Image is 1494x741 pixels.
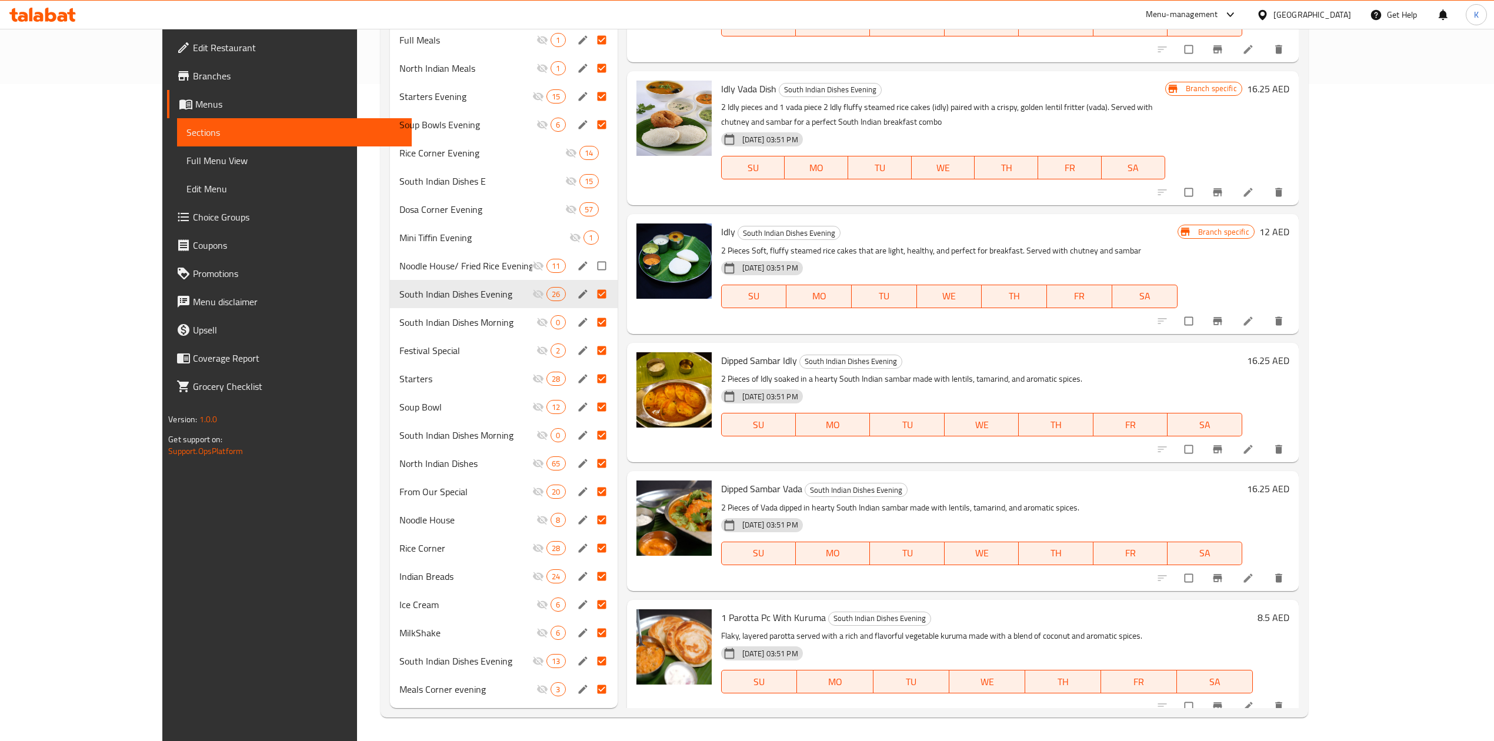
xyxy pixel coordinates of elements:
span: TU [856,288,912,305]
div: items [546,456,565,470]
span: MO [802,673,868,690]
div: South Indian Dishes E [399,174,565,188]
button: SU [721,542,796,565]
button: TU [870,542,944,565]
span: North Indian Meals [399,61,536,75]
span: SA [1172,545,1237,562]
span: TU [875,16,939,33]
span: SU [726,416,791,433]
button: Branch-specific-item [1205,693,1233,719]
span: SA [1182,673,1248,690]
span: WE [949,545,1014,562]
span: 1 [584,232,598,243]
svg: Inactive section [569,232,581,243]
button: edit [575,117,593,132]
button: WE [949,670,1025,693]
button: edit [575,399,593,415]
button: delete [1266,36,1294,62]
div: items [551,513,565,527]
svg: Inactive section [536,34,548,46]
a: Edit menu item [1242,186,1256,198]
span: Select to update [1178,310,1202,332]
div: Full Meals1edit [390,26,617,54]
span: Dosa Corner Evening [399,202,565,216]
button: edit [575,540,593,556]
svg: Inactive section [536,62,548,74]
span: 26 [547,289,565,300]
button: edit [575,343,593,358]
span: Noodle House [399,513,536,527]
button: SU [721,156,785,179]
button: Branch-specific-item [1205,179,1233,205]
span: TH [986,288,1042,305]
span: Promotions [193,266,402,281]
span: South Indian Dishes Morning [399,428,536,442]
button: TH [975,156,1038,179]
div: North Indian Meals1edit [390,54,617,82]
div: Rice Corner [399,541,532,555]
button: edit [575,89,593,104]
svg: Inactive section [536,345,548,356]
button: delete [1266,308,1294,334]
button: SA [1168,542,1242,565]
div: Starters28edit [390,365,617,393]
button: edit [575,569,593,584]
svg: Inactive section [536,316,548,328]
span: FR [1098,545,1163,562]
span: MilkShake [399,626,536,640]
div: Rice Corner Evening [399,146,565,160]
a: Choice Groups [167,203,412,231]
span: Branch specific [1193,226,1254,238]
button: MO [796,542,870,565]
span: MO [791,288,847,305]
span: TH [1023,545,1088,562]
span: SU [726,545,791,562]
h6: 12 AED [1259,223,1289,240]
span: South Indian Dishes Evening [800,355,902,368]
span: Branch specific [1181,83,1242,94]
span: Mini Tiffin Evening [399,231,569,245]
button: edit [575,653,593,669]
span: Festival Special [399,343,536,358]
img: 1 Parotta Pc With Kuruma [636,609,712,685]
span: 6 [551,627,565,639]
div: Soup Bowls Evening6edit [390,111,617,139]
span: 12 [547,402,565,413]
a: Edit menu item [1242,443,1256,455]
span: Ice Cream [399,598,536,612]
span: K [1474,8,1479,21]
div: South Indian Dishes Evening13edit [390,647,617,675]
svg: Inactive section [565,175,577,187]
span: 1 [551,63,565,74]
span: 0 [551,430,565,441]
a: Edit menu item [1242,572,1256,584]
a: Edit menu item [1242,315,1256,327]
span: 14 [580,148,598,159]
div: Noodle House8edit [390,506,617,534]
span: [DATE] 03:51 PM [738,134,803,145]
span: TH [979,159,1033,176]
svg: Inactive section [565,203,577,215]
span: Coupons [193,238,402,252]
button: Branch-specific-item [1205,36,1233,62]
span: FR [1052,288,1108,305]
svg: Inactive section [532,486,544,498]
span: Menus [195,97,402,111]
span: WE [922,288,978,305]
div: items [551,343,565,358]
button: FR [1093,542,1168,565]
button: SA [1168,413,1242,436]
button: edit [575,315,593,330]
button: edit [575,32,593,48]
div: items [546,541,565,555]
div: Rice Corner28edit [390,534,617,562]
span: North Indian Dishes [399,456,532,470]
p: 2 Pieces Soft, fluffy steamed rice cakes that are light, healthy, and perfect for breakfast. Serv... [721,243,1178,258]
span: Branches [193,69,402,83]
svg: Inactive section [532,91,544,102]
button: WE [945,413,1019,436]
p: 2 Pieces of Idly soaked in a hearty South Indian sambar made with lentils, tamarind, and aromatic... [721,372,1242,386]
span: TU [853,159,907,176]
span: 0 [551,317,565,328]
